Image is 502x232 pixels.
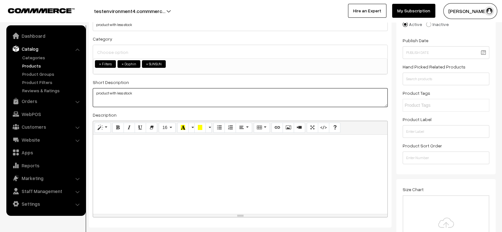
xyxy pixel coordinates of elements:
button: Style [95,123,111,133]
button: Font Size [159,123,176,133]
a: Website [8,134,84,145]
a: COMMMERCE [8,6,64,14]
button: Full Screen [307,123,318,133]
button: Video [294,123,305,133]
label: Hand Picked Related Products [403,63,465,70]
button: Help [329,123,340,133]
input: Name [93,18,388,31]
button: Remove Font Style (CTRL+\) [146,123,157,133]
button: Italic (CTRL+I) [124,123,135,133]
label: Size Chart [403,186,424,193]
a: Catalog [8,43,84,55]
a: Settings [8,198,84,209]
li: Dophin [117,60,140,68]
input: Enter Number [403,151,489,164]
label: Description [93,112,117,118]
a: Categories [21,54,84,61]
button: Recent Color [177,123,189,133]
button: Underline (CTRL+U) [135,123,146,133]
span: × [146,61,148,67]
a: Product Groups [21,71,84,77]
label: Category [93,35,112,42]
a: WebPOS [8,108,84,120]
a: Staff Management [8,185,84,197]
img: user [485,6,494,16]
button: More Color [188,123,195,133]
button: Bold (CTRL+B) [112,123,124,133]
button: Table [254,123,270,133]
label: Short Description [93,79,129,86]
a: Products [21,62,84,69]
a: Apps [8,147,84,158]
button: Paragraph [236,123,252,133]
label: Publish Date [403,37,428,44]
input: Search products [403,73,489,85]
a: Hire an Expert [348,4,386,18]
input: Publish Date [403,46,489,59]
a: Orders [8,95,84,107]
label: Inactive [426,21,449,28]
button: Ordered list (CTRL+SHIFT+NUM8) [224,123,236,133]
button: More Color [205,123,212,133]
a: Product Filters [21,79,84,86]
li: Filters [95,60,116,68]
a: Marketing [8,172,84,184]
a: Customers [8,121,84,132]
li: SUNSUN [142,60,166,68]
button: Code View [318,123,329,133]
div: resize [93,214,387,217]
a: Reports [8,160,84,171]
label: Product Tags [403,90,430,96]
button: Link (CTRL+K) [271,123,283,133]
button: Picture [283,123,294,133]
a: Dashboard [8,30,84,42]
a: Reviews & Ratings [21,87,84,94]
input: Product Tags [405,102,460,109]
button: [PERSON_NAME] [443,3,497,19]
span: × [99,61,101,67]
img: COMMMERCE [8,8,75,13]
button: Background Color [194,123,206,133]
span: × [122,61,124,67]
label: Product Label [403,116,432,123]
input: Choose option [96,48,385,57]
label: Active [403,21,422,28]
input: Enter Label [403,125,489,138]
label: Product Sort Order [403,142,442,149]
button: testenvironment4.commmerc… [72,3,188,19]
a: My Subscription [392,4,435,18]
span: 16 [162,125,167,130]
button: Unordered list (CTRL+SHIFT+NUM7) [213,123,225,133]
